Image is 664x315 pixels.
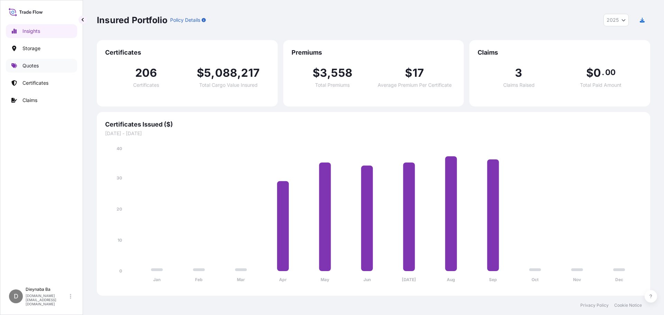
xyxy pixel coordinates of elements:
span: Total Paid Amount [580,83,621,87]
span: Certificates [105,48,269,57]
tspan: Apr [279,277,287,282]
a: Claims [6,93,77,107]
tspan: 10 [118,238,122,243]
button: Year Selector [603,14,629,26]
span: Total Cargo Value Insured [199,83,258,87]
a: Storage [6,41,77,55]
tspan: Mar [237,277,245,282]
tspan: Sep [489,277,497,282]
span: 0 [593,67,601,78]
tspan: Jan [153,277,160,282]
span: , [211,67,215,78]
span: D [14,293,18,300]
span: 2025 [607,17,619,24]
span: 3 [320,67,327,78]
tspan: Feb [195,277,203,282]
span: Total Premiums [315,83,350,87]
tspan: [DATE] [402,277,416,282]
span: $ [313,67,320,78]
span: 5 [204,67,211,78]
span: Certificates [133,83,159,87]
tspan: May [321,277,330,282]
p: Storage [22,45,40,52]
span: Premiums [292,48,456,57]
tspan: Aug [447,277,455,282]
a: Certificates [6,76,77,90]
span: Claims [478,48,642,57]
span: 088 [215,67,238,78]
span: 558 [331,67,352,78]
tspan: 30 [117,175,122,180]
span: [DATE] - [DATE] [105,130,642,137]
a: Quotes [6,59,77,73]
span: 17 [413,67,424,78]
span: Claims Raised [503,83,535,87]
span: 3 [515,67,522,78]
p: Policy Details [170,17,200,24]
tspan: 0 [119,268,122,274]
span: $ [405,67,412,78]
p: Certificates [22,80,48,86]
p: Quotes [22,62,39,69]
a: Privacy Policy [580,303,609,308]
p: Dieynaba Ba [26,287,68,292]
p: Insights [22,28,40,35]
span: Average Premium Per Certificate [378,83,452,87]
a: Cookie Notice [614,303,642,308]
tspan: Oct [532,277,539,282]
span: $ [197,67,204,78]
p: Insured Portfolio [97,15,167,26]
p: Claims [22,97,37,104]
p: [DOMAIN_NAME][EMAIL_ADDRESS][DOMAIN_NAME] [26,294,68,306]
span: , [327,67,331,78]
span: , [237,67,241,78]
tspan: Jun [363,277,371,282]
tspan: 20 [117,206,122,212]
span: Certificates Issued ($) [105,120,642,129]
span: $ [586,67,593,78]
span: . [602,70,604,75]
span: 00 [605,70,616,75]
tspan: Nov [573,277,581,282]
tspan: Dec [615,277,623,282]
a: Insights [6,24,77,38]
span: 206 [135,67,157,78]
tspan: 40 [117,146,122,151]
span: 217 [241,67,260,78]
